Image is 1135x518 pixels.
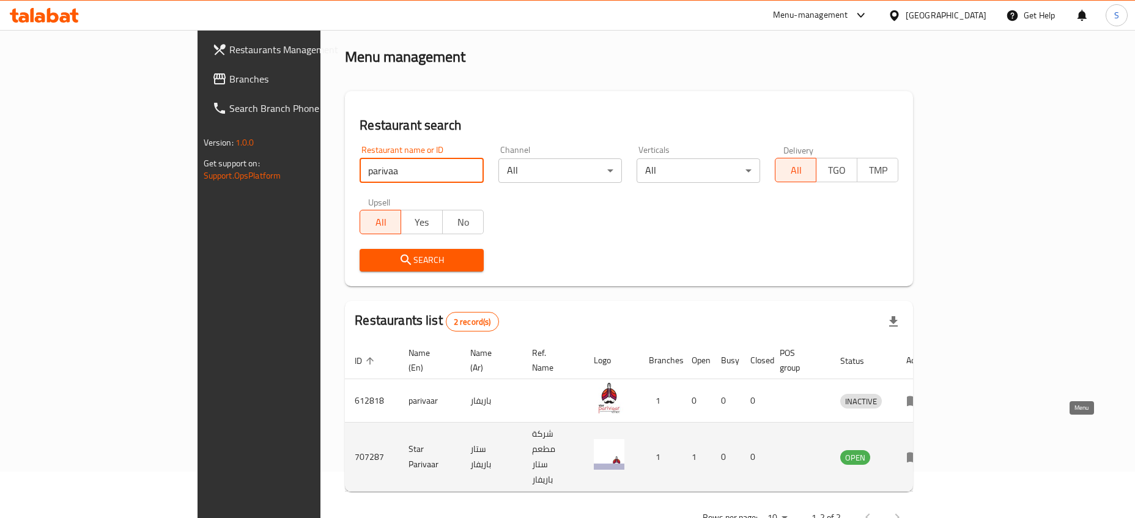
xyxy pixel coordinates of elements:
span: Version: [204,135,234,150]
td: 0 [711,423,741,492]
span: Search Branch Phone [229,101,377,116]
a: Support.OpsPlatform [204,168,281,183]
td: ستار باريفار [460,423,522,492]
div: All [637,158,760,183]
div: Menu-management [773,8,848,23]
td: parivaar [399,379,460,423]
a: Restaurants Management [202,35,387,64]
th: Busy [711,342,741,379]
span: 2 record(s) [446,316,498,328]
td: 1 [639,423,682,492]
th: Logo [584,342,639,379]
span: Name (Ar) [470,346,508,375]
td: 0 [682,379,711,423]
th: Action [897,342,939,379]
span: All [780,161,812,179]
div: All [498,158,622,183]
button: All [775,158,816,182]
table: enhanced table [345,342,939,492]
button: Search [360,249,483,272]
td: 1 [682,423,711,492]
span: No [448,213,479,231]
span: S [1114,9,1119,22]
h2: Menu management [345,47,465,67]
div: [GEOGRAPHIC_DATA] [906,9,986,22]
span: Ref. Name [532,346,569,375]
span: TMP [862,161,893,179]
div: Menu [906,393,929,408]
td: باريفار [460,379,522,423]
input: Search for restaurant name or ID.. [360,158,483,183]
span: POS group [780,346,816,375]
th: Branches [639,342,682,379]
span: Search [369,253,473,268]
span: All [365,213,396,231]
span: Branches [229,72,377,86]
th: Open [682,342,711,379]
span: INACTIVE [840,394,882,409]
span: Status [840,353,880,368]
span: TGO [821,161,852,179]
td: 0 [741,423,770,492]
button: All [360,210,401,234]
td: 1 [639,379,682,423]
div: Export file [879,307,908,336]
label: Delivery [783,146,814,154]
img: Star Parivaar [594,439,624,470]
span: ID [355,353,378,368]
th: Closed [741,342,770,379]
button: Yes [401,210,442,234]
span: OPEN [840,451,870,465]
div: Total records count [446,312,499,331]
td: 0 [711,379,741,423]
img: parivaar [594,383,624,413]
span: Name (En) [409,346,446,375]
h2: Restaurants list [355,311,498,331]
a: Branches [202,64,387,94]
button: No [442,210,484,234]
label: Upsell [368,198,391,206]
a: Search Branch Phone [202,94,387,123]
h2: Restaurant search [360,116,898,135]
span: Get support on: [204,155,260,171]
button: TMP [857,158,898,182]
span: Restaurants Management [229,42,377,57]
span: 1.0.0 [235,135,254,150]
td: شركة مطعم ستار باريفار [522,423,584,492]
div: OPEN [840,450,870,465]
span: Yes [406,213,437,231]
td: Star Parivaar [399,423,460,492]
button: TGO [816,158,857,182]
td: 0 [741,379,770,423]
